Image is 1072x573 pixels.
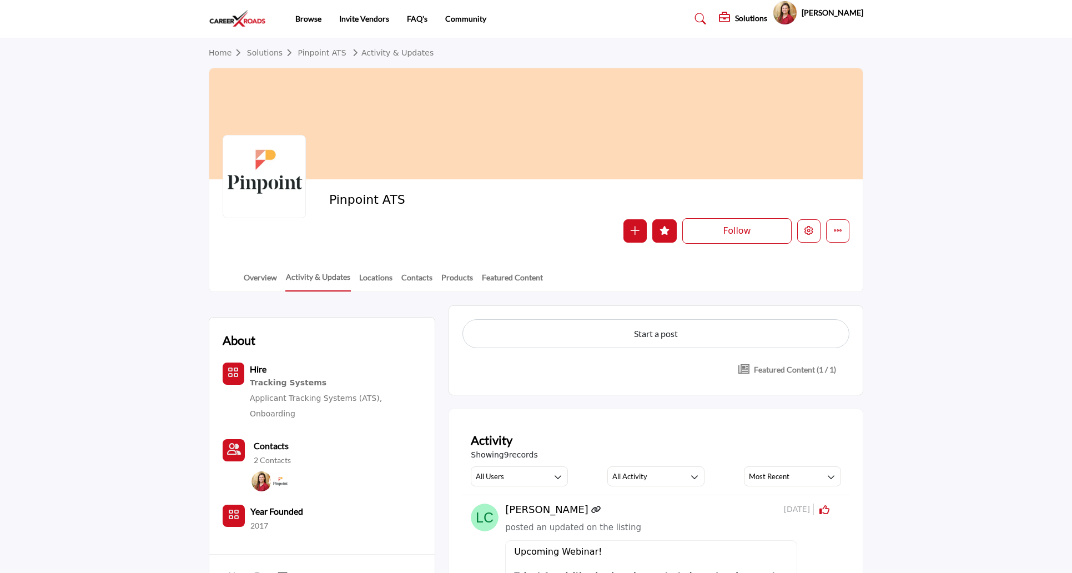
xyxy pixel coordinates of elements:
[339,14,389,23] a: Invite Vendors
[684,10,713,28] a: Search
[773,1,797,25] button: Show hide supplier dropdown
[250,505,303,518] b: Year Founded
[754,364,836,375] p: Upgrade plan to get more premium post.
[223,439,245,461] button: Contact-Employee Icon
[209,48,247,57] a: Home
[797,219,821,243] button: Edit company
[802,7,863,18] h5: [PERSON_NAME]
[471,431,512,449] h2: Activity
[735,13,767,23] h5: Solutions
[819,505,829,515] i: Click to Rate this activity
[719,12,767,26] div: Solutions
[250,376,421,390] div: Systems for tracking and managing candidate applications, interviews, and onboarding processes.
[481,272,543,291] a: Featured Content
[250,365,266,374] a: Hire
[359,272,393,291] a: Locations
[652,219,677,243] button: Like
[247,48,298,57] a: Solutions
[401,272,433,291] a: Contacts
[270,471,290,491] img: Pinpoint A.
[209,9,272,28] img: site Logo
[254,455,291,466] a: 2 Contacts
[251,471,271,491] img: Janelle G.
[250,376,421,390] a: Tracking Systems
[250,520,268,531] p: 2017
[445,14,486,23] a: Community
[223,331,255,349] h2: About
[514,546,788,557] h5: Upcoming Webinar!
[407,14,427,23] a: FAQ's
[250,394,382,403] a: Applicant Tracking Systems (ATS),
[243,272,278,291] a: Overview
[826,219,849,243] button: More details
[223,505,245,527] button: No of member icon
[476,471,504,481] h3: All Users
[505,504,588,516] h5: [PERSON_NAME]
[250,364,266,374] b: Hire
[682,218,792,244] button: Follow
[223,363,244,385] button: Category Icon
[471,449,537,461] span: Showing records
[349,48,434,57] a: Activity & Updates
[254,439,289,453] a: Contacts
[250,409,295,418] a: Onboarding
[471,466,568,486] button: All Users
[607,466,704,486] button: All Activity
[725,357,849,381] button: Create Popup
[749,471,789,481] h3: Most Recent
[505,522,641,532] span: posted an updated on the listing
[441,272,474,291] a: Products
[744,466,841,486] button: Most Recent
[329,193,635,207] h2: Pinpoint ATS
[504,450,509,459] span: 9
[612,471,647,481] h3: All Activity
[254,440,289,451] b: Contacts
[591,504,601,516] a: Link of redirect to contact page
[462,319,849,348] button: Start a post
[471,504,499,531] img: avtar-image
[295,14,321,23] a: Browse
[784,504,814,515] span: [DATE]
[298,48,346,57] a: Pinpoint ATS
[285,271,351,291] a: Activity & Updates
[223,439,245,461] a: Link of redirect to contact page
